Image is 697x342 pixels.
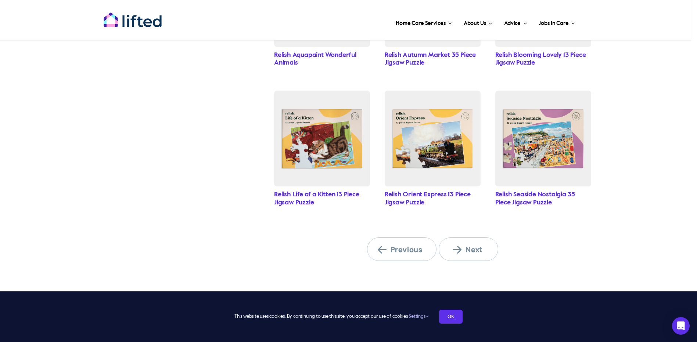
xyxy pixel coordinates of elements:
a: Relish Blooming Lovely 13 Piece Jigsaw Puzzle [495,52,586,66]
a: Home Care Services [394,11,454,33]
a: OK [439,310,463,324]
a: Relish Life of a Kitten 13 Piece Jigsaw Puzzle [274,191,359,206]
a: Relish Seaside Nostalgia 35 Piece Jigsaw Puzzle [495,191,575,206]
a: Jobs in Care [536,11,577,33]
a: About Us [461,11,495,33]
span: About Us [464,18,486,29]
div: Open Intercom Messenger [672,317,690,335]
span: Home Care Services [396,18,445,29]
a: lifted-logo [103,12,162,19]
a: Previous [367,237,437,261]
a: Relish Autumn Market 35 Piece Jigsaw Puzzle [385,52,476,66]
a: Life_of_a_Kitten [274,91,370,98]
span: Next [453,245,493,254]
span: Previous [378,245,426,254]
a: Next [439,237,498,261]
a: Relish Orient Express 13 Piece Jigsaw Puzzle [385,191,471,206]
a: Relish Aquapaint Wonderful Animals [274,52,356,66]
a: 1 [495,91,591,98]
span: Advice [504,18,521,29]
a: 1 [385,91,481,98]
nav: Main Menu [186,11,577,33]
a: Advice [502,11,529,33]
span: This website uses cookies. By continuing to use this site, you accept our use of cookies. [234,311,428,323]
span: Jobs in Care [539,18,568,29]
a: Settings [409,314,428,319]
